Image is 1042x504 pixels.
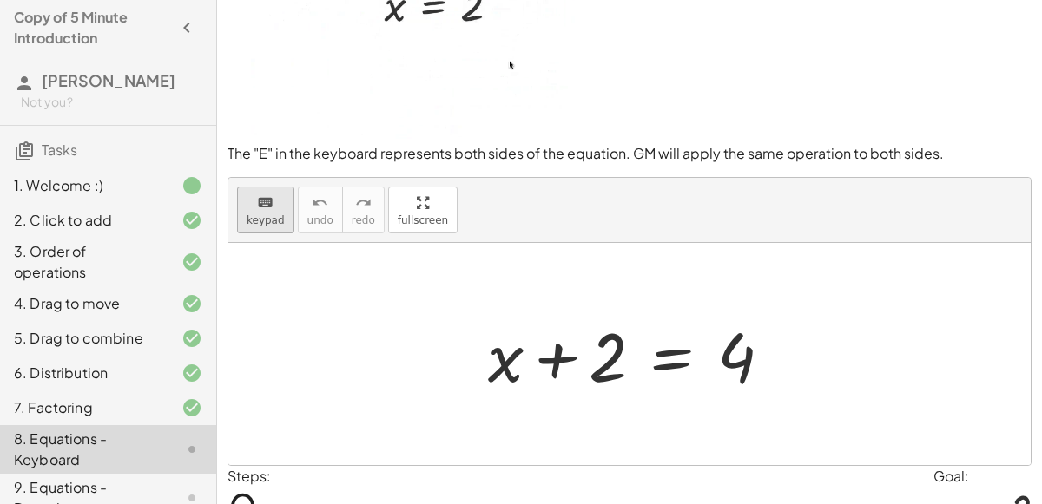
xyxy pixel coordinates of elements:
i: Task finished and correct. [181,363,202,383]
i: Task finished. [181,175,202,196]
div: 6. Distribution [14,363,154,383]
div: Goal: [933,466,1032,487]
label: Steps: [228,467,271,485]
h4: Copy of 5 Minute Introduction [14,7,171,49]
button: undoundo [298,187,343,233]
div: 2. Click to add [14,210,154,231]
p: The "E" in the keyboard represents both sides of the equation. GM will apply the same operation t... [228,144,1032,164]
button: redoredo [342,187,385,233]
div: 3. Order of operations [14,241,154,283]
i: Task finished and correct. [181,293,202,314]
div: 8. Equations - Keyboard [14,429,154,470]
i: redo [355,193,372,213]
span: [PERSON_NAME] [42,70,175,90]
i: undo [312,193,328,213]
div: 4. Drag to move [14,293,154,314]
i: Task finished and correct. [181,210,202,231]
div: Not you? [21,94,202,111]
button: keyboardkeypad [237,187,294,233]
i: keyboard [257,193,274,213]
div: 7. Factoring [14,397,154,418]
span: fullscreen [398,214,448,226]
i: Task not started. [181,439,202,460]
button: fullscreen [388,187,458,233]
i: Task finished and correct. [181,328,202,349]
span: keypad [247,214,285,226]
div: 5. Drag to combine [14,328,154,349]
span: redo [352,214,375,226]
span: Tasks [42,141,77,159]
i: Task finished and correct. [181,252,202,272]
span: undo [307,214,333,226]
div: 1. Welcome :) [14,175,154,196]
i: Task finished and correct. [181,397,202,418]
